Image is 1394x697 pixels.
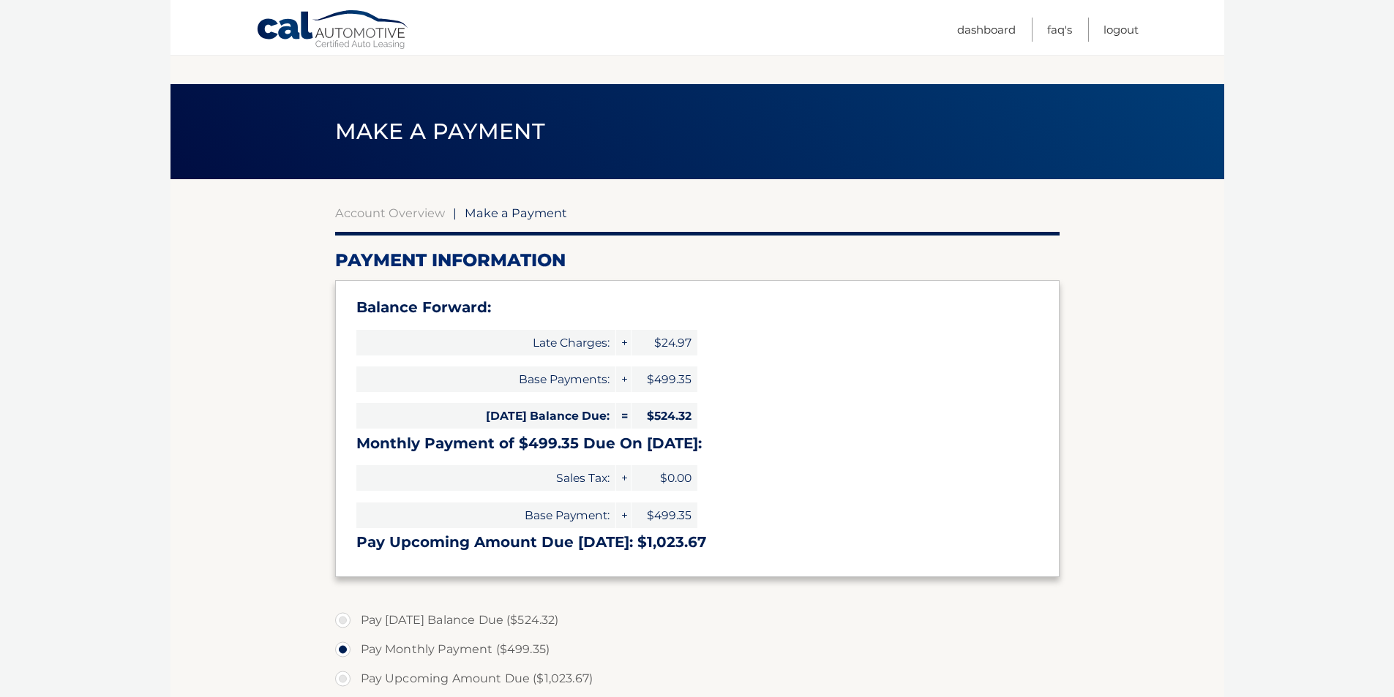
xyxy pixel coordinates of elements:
[356,502,615,528] span: Base Payment:
[335,118,545,145] span: Make a Payment
[1047,18,1072,42] a: FAQ's
[335,606,1060,635] label: Pay [DATE] Balance Due ($524.32)
[256,10,410,52] a: Cal Automotive
[356,434,1038,453] h3: Monthly Payment of $499.35 Due On [DATE]:
[616,502,631,528] span: +
[957,18,1016,42] a: Dashboard
[632,465,697,491] span: $0.00
[335,249,1060,271] h2: Payment Information
[356,533,1038,551] h3: Pay Upcoming Amount Due [DATE]: $1,023.67
[632,502,697,528] span: $499.35
[632,403,697,429] span: $524.32
[1103,18,1139,42] a: Logout
[616,403,631,429] span: =
[356,403,615,429] span: [DATE] Balance Due:
[356,298,1038,317] h3: Balance Forward:
[616,465,631,491] span: +
[616,330,631,355] span: +
[632,366,697,392] span: $499.35
[356,465,615,491] span: Sales Tax:
[356,330,615,355] span: Late Charges:
[632,330,697,355] span: $24.97
[453,206,457,220] span: |
[335,635,1060,664] label: Pay Monthly Payment ($499.35)
[335,206,445,220] a: Account Overview
[616,366,631,392] span: +
[356,366,615,392] span: Base Payments:
[465,206,567,220] span: Make a Payment
[335,664,1060,693] label: Pay Upcoming Amount Due ($1,023.67)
